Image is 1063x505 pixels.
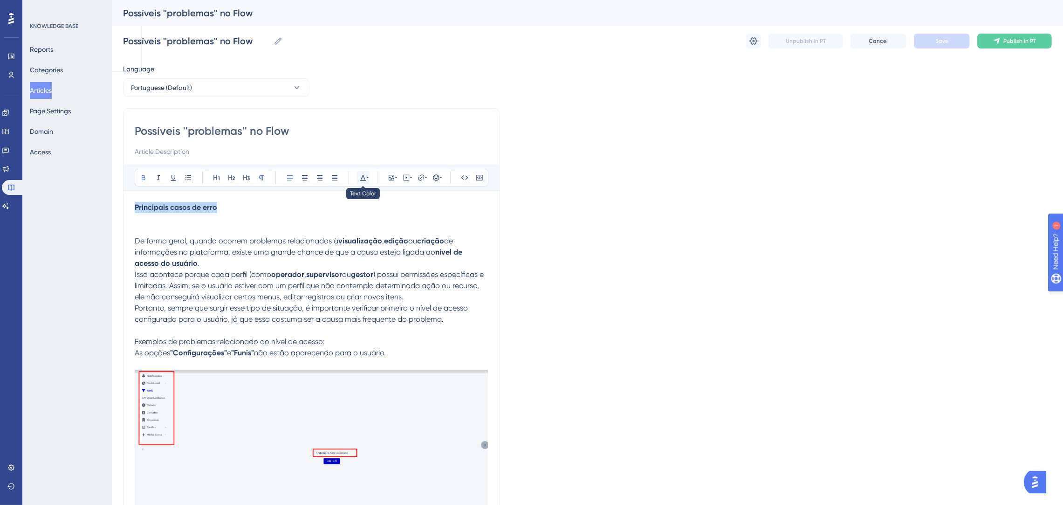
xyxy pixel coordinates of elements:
span: Exemplos de problemas relacionado ao nível de acesso: [135,337,325,346]
button: Reports [30,41,53,58]
strong: "Funis" [231,348,254,357]
button: Domain [30,123,53,140]
strong: criação [417,236,444,245]
button: Publish in PT [977,34,1052,48]
button: Articles [30,82,52,99]
span: ou [408,236,417,245]
span: , [382,236,384,245]
strong: "Configurações" [170,348,227,357]
span: ) possui permissões específicas e limitadas. Assim, se o usuário estiver com um perfil que não co... [135,270,486,301]
button: Save [914,34,970,48]
span: Language [123,63,154,75]
input: Article Title [135,124,488,138]
span: . [198,259,199,268]
span: Unpublish in PT [786,37,826,45]
input: Article Description [135,146,488,157]
span: , [304,270,306,279]
iframe: UserGuiding AI Assistant Launcher [1024,468,1052,496]
span: Portuguese (Default) [131,82,192,93]
span: Publish in PT [1003,37,1036,45]
button: Portuguese (Default) [123,78,309,97]
span: Portanto, sempre que surgir esse tipo de situação, é importante verificar primeiro o nível de ace... [135,304,470,324]
strong: edição [384,236,408,245]
span: Save [935,37,948,45]
button: Access [30,144,51,160]
strong: Principais casos de erro [135,203,217,212]
span: As opções [135,348,170,357]
button: Page Settings [30,103,71,119]
span: e [227,348,231,357]
span: não estão aparecendo para o usuário. [254,348,386,357]
span: De forma geral, quando ocorrem problemas relacionados à [135,236,338,245]
strong: supervisor [306,270,342,279]
span: Isso acontece porque cada perfil (como [135,270,271,279]
div: 1 [65,5,68,12]
span: ou [342,270,351,279]
strong: gestor [351,270,373,279]
strong: visualização [338,236,382,245]
strong: operador [271,270,304,279]
div: KNOWLEDGE BASE [30,22,78,30]
span: Need Help? [22,2,58,14]
button: Categories [30,62,63,78]
button: Cancel [850,34,906,48]
div: Possíveis ''problemas'' no Flow [123,7,1029,20]
span: Cancel [869,37,888,45]
button: Unpublish in PT [768,34,843,48]
input: Article Name [123,35,270,48]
